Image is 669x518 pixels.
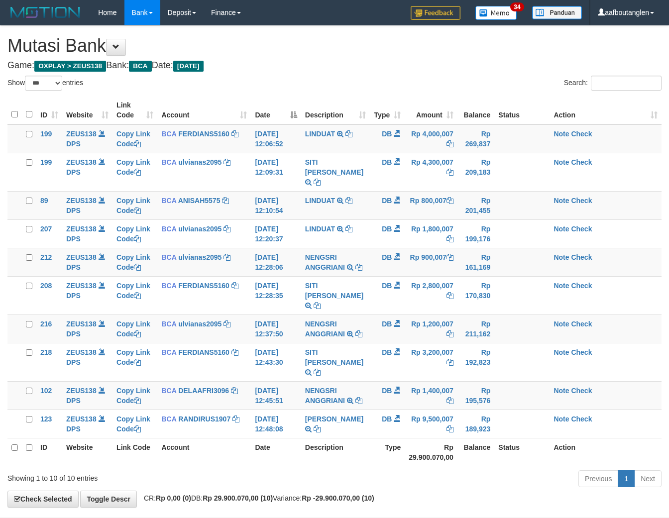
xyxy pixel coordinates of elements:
[446,425,453,433] a: Copy Rp 9,500,007 to clipboard
[40,158,52,166] span: 199
[405,410,457,438] td: Rp 9,500,007
[554,320,569,328] a: Note
[446,292,453,300] a: Copy Rp 2,800,007 to clipboard
[457,410,495,438] td: Rp 189,923
[382,225,392,233] span: DB
[591,76,662,91] input: Search:
[40,197,48,205] span: 89
[446,197,453,205] a: Copy Rp 800,007 to clipboard
[129,61,151,72] span: BCA
[457,438,495,466] th: Balance
[222,197,229,205] a: Copy ANISAH5575 to clipboard
[382,348,392,356] span: DB
[161,348,176,356] span: BCA
[161,158,176,166] span: BCA
[305,282,363,300] a: SITI [PERSON_NAME]
[571,387,592,395] a: Check
[66,197,97,205] a: ZEUS138
[571,348,592,356] a: Check
[457,124,495,153] td: Rp 269,837
[231,387,238,395] a: Copy DELAAFRI3096 to clipboard
[405,248,457,276] td: Rp 900,007
[66,348,97,356] a: ZEUS138
[382,282,392,290] span: DB
[411,6,460,20] img: Feedback.jpg
[554,282,569,290] a: Note
[232,415,239,423] a: Copy RANDIRUS1907 to clipboard
[457,153,495,191] td: Rp 209,183
[161,197,176,205] span: BCA
[40,282,52,290] span: 208
[251,248,301,276] td: [DATE] 12:28:06
[405,219,457,248] td: Rp 1,800,007
[178,320,222,328] a: ulvianas2095
[382,130,392,138] span: DB
[305,197,335,205] a: LINDUAT
[305,348,363,366] a: SITI [PERSON_NAME]
[223,225,230,233] a: Copy ulvianas2095 to clipboard
[382,158,392,166] span: DB
[571,282,592,290] a: Check
[178,348,229,356] a: FERDIANS5160
[7,469,271,483] div: Showing 1 to 10 of 10 entries
[223,253,230,261] a: Copy ulvianas2095 to clipboard
[161,415,176,423] span: BCA
[305,253,345,271] a: NENGSRI ANGGRIANI
[571,415,592,423] a: Check
[178,282,229,290] a: FERDIANS5160
[345,225,352,233] a: Copy LINDUAT to clipboard
[634,470,662,487] a: Next
[446,330,453,338] a: Copy Rp 1,200,007 to clipboard
[405,96,457,124] th: Amount: activate to sort column ascending
[157,438,251,466] th: Account
[116,158,150,176] a: Copy Link Code
[66,415,97,423] a: ZEUS138
[116,225,150,243] a: Copy Link Code
[301,438,370,466] th: Description
[161,225,176,233] span: BCA
[382,415,392,423] span: DB
[532,6,582,19] img: panduan.png
[554,130,569,138] a: Note
[251,276,301,314] td: [DATE] 12:28:35
[314,178,321,186] a: Copy SITI NURLITA SAPIT to clipboard
[116,387,150,405] a: Copy Link Code
[554,348,569,356] a: Note
[36,96,62,124] th: ID: activate to sort column ascending
[305,415,363,423] a: [PERSON_NAME]
[62,276,112,314] td: DPS
[355,263,362,271] a: Copy NENGSRI ANGGRIANI to clipboard
[66,158,97,166] a: ZEUS138
[62,438,112,466] th: Website
[571,225,592,233] a: Check
[161,387,176,395] span: BCA
[7,76,83,91] label: Show entries
[66,130,97,138] a: ZEUS138
[550,96,662,124] th: Action: activate to sort column ascending
[446,253,453,261] a: Copy Rp 900,007 to clipboard
[405,191,457,219] td: Rp 800,007
[66,387,97,395] a: ZEUS138
[161,320,176,328] span: BCA
[405,343,457,381] td: Rp 3,200,007
[251,191,301,219] td: [DATE] 12:10:54
[112,96,157,124] th: Link Code: activate to sort column ascending
[161,130,176,138] span: BCA
[571,158,592,166] a: Check
[116,197,150,214] a: Copy Link Code
[66,225,97,233] a: ZEUS138
[251,438,301,466] th: Date
[494,96,550,124] th: Status
[36,438,62,466] th: ID
[554,253,569,261] a: Note
[178,197,221,205] a: ANISAH5575
[178,253,222,261] a: ulvianas2095
[405,438,457,466] th: Rp 29.900.070,00
[231,130,238,138] a: Copy FERDIANS5160 to clipboard
[157,96,251,124] th: Account: activate to sort column ascending
[40,387,52,395] span: 102
[446,235,453,243] a: Copy Rp 1,800,007 to clipboard
[405,314,457,343] td: Rp 1,200,007
[34,61,106,72] span: OXPLAY > ZEUS138
[231,282,238,290] a: Copy FERDIANS5160 to clipboard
